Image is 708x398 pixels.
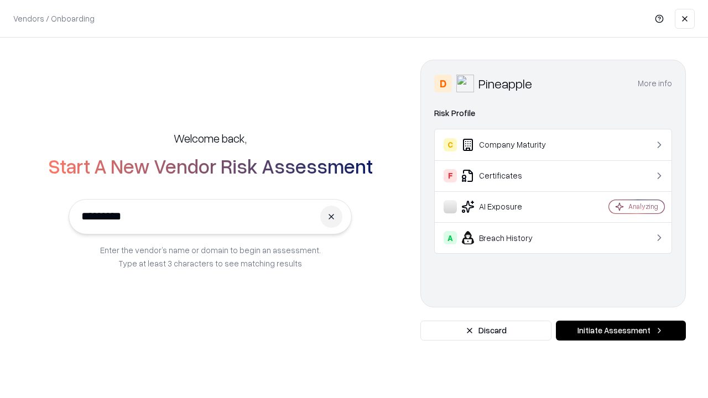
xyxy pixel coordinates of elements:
[48,155,373,177] h2: Start A New Vendor Risk Assessment
[444,231,457,244] div: A
[13,13,95,24] p: Vendors / Onboarding
[444,138,457,151] div: C
[444,138,576,151] div: Company Maturity
[444,231,576,244] div: Breach History
[638,74,672,93] button: More info
[628,202,658,211] div: Analyzing
[434,75,452,92] div: D
[434,107,672,120] div: Risk Profile
[420,321,551,341] button: Discard
[478,75,532,92] div: Pineapple
[444,169,457,182] div: F
[556,321,686,341] button: Initiate Assessment
[444,169,576,182] div: Certificates
[456,75,474,92] img: Pineapple
[444,200,576,213] div: AI Exposure
[100,243,321,270] p: Enter the vendor’s name or domain to begin an assessment. Type at least 3 characters to see match...
[174,130,247,146] h5: Welcome back,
